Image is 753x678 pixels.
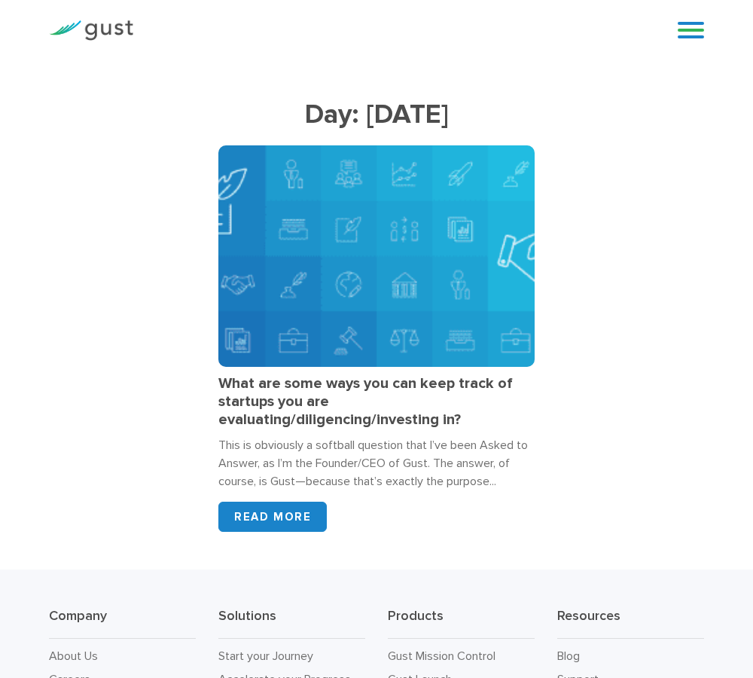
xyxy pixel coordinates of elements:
[49,98,704,130] h1: Day: [DATE]
[218,436,535,490] div: This is obviously a softball question that I’ve been Asked to Answer, as I’m the Founder/CEO of G...
[218,607,365,639] h3: Solutions
[218,502,327,532] a: Read More
[49,649,98,663] a: About Us
[557,607,704,639] h3: Resources
[557,649,580,663] a: Blog
[218,145,535,367] img: What Are Contracts 445793d0c238315dfbb0ef2084ad3e07d48488b1f03a8df2f6092f7f229c495d
[49,20,133,41] img: Gust Logo
[218,374,513,429] a: What are some ways you can keep track of startups you are evaluating/diligencing/investing in?
[49,607,196,639] h3: Company
[388,649,495,663] a: Gust Mission Control
[218,649,313,663] a: Start your Journey
[388,607,535,639] h3: Products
